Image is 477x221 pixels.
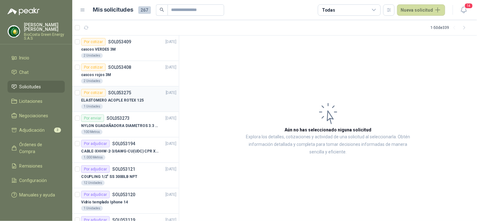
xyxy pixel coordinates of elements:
span: Adjudicación [19,127,45,134]
a: Por adjudicarSOL053120[DATE] Vidrio templado Iphone 141 Unidades [72,188,179,214]
span: 267 [138,6,151,14]
h3: Aún no has seleccionado niguna solicitud [285,126,372,133]
a: Por enviarSOL053273[DATE] NYLON GUADAÑADORA DIAMETROS 3.3 mm100 Metros [72,112,179,137]
a: Manuales y ayuda [8,189,65,201]
div: 12 Unidades [81,180,105,185]
div: 2 Unidades [81,79,103,84]
button: Nueva solicitud [397,4,445,16]
a: Por cotizarSOL053408[DATE] cascos rojos 3M2 Unidades [72,61,179,86]
a: Por adjudicarSOL053194[DATE] CABLE-XHHW-2-3/0AWG-CU(UDC) CPR XLPE FR1.000 Metros [72,137,179,163]
span: Negociaciones [19,112,48,119]
div: 1 - 50 de 339 [431,23,469,33]
div: Por adjudicar [81,140,110,147]
a: Negociaciones [8,110,65,122]
a: Remisiones [8,160,65,172]
p: CABLE-XHHW-2-3/0AWG-CU(UDC) CPR XLPE FR [81,148,159,154]
div: Por enviar [81,114,104,122]
p: [DATE] [166,90,176,96]
a: Configuración [8,174,65,186]
p: [DATE] [166,115,176,121]
p: SOL053120 [112,192,135,197]
p: SOL053121 [112,167,135,171]
span: Licitaciones [19,98,43,105]
div: 1 Unidades [81,206,103,211]
p: ELASTOMERO ACOPLE ROTEX 125 [81,97,144,103]
img: Company Logo [8,25,20,37]
span: Configuración [19,177,47,184]
span: Órdenes de Compra [19,141,59,155]
p: SOL053275 [108,91,131,95]
p: SOL053273 [107,116,130,120]
a: Adjudicación3 [8,124,65,136]
p: Vidrio templado Iphone 14 [81,199,128,205]
p: [DATE] [166,192,176,198]
a: Inicio [8,52,65,64]
a: Órdenes de Compra [8,139,65,157]
img: Logo peakr [8,8,40,15]
div: 1 Unidades [81,104,103,109]
p: [DATE] [166,141,176,147]
span: Inicio [19,54,30,61]
p: SOL053408 [108,65,131,69]
p: SOL053409 [108,40,131,44]
span: search [160,8,164,12]
div: 2 Unidades [81,53,103,58]
p: [PERSON_NAME] [PERSON_NAME] [24,23,65,31]
a: Por adjudicarSOL053121[DATE] COUPLING 1/2" SS 3000LB NPT12 Unidades [72,163,179,188]
div: Por adjudicar [81,165,110,173]
div: 1.000 Metros [81,155,105,160]
p: [DATE] [166,39,176,45]
p: SOL053194 [112,141,135,146]
div: Por cotizar [81,89,106,97]
span: 3 [54,128,61,133]
a: Por cotizarSOL053275[DATE] ELASTOMERO ACOPLE ROTEX 1251 Unidades [72,86,179,112]
p: Explora los detalles, cotizaciones y actividad de una solicitud al seleccionarla. Obtén informaci... [242,133,414,156]
div: Por adjudicar [81,191,110,198]
a: Solicitudes [8,81,65,93]
div: Por cotizar [81,64,106,71]
a: Licitaciones [8,95,65,107]
span: Solicitudes [19,83,41,90]
h1: Mis solicitudes [93,5,133,14]
p: [DATE] [166,64,176,70]
span: Manuales y ayuda [19,191,55,198]
div: Por cotizar [81,38,106,46]
div: 100 Metros [81,130,103,135]
span: 14 [464,3,473,9]
p: NYLON GUADAÑADORA DIAMETROS 3.3 mm [81,123,159,129]
p: BioCosta Green Energy S.A.S [24,33,65,40]
p: cascos rojos 3M [81,72,111,78]
span: Chat [19,69,29,76]
p: [DATE] [166,166,176,172]
a: Por cotizarSOL053409[DATE] cascos VERDES 3M2 Unidades [72,36,179,61]
button: 14 [458,4,469,16]
span: Remisiones [19,163,43,169]
p: COUPLING 1/2" SS 3000LB NPT [81,174,137,180]
p: cascos VERDES 3M [81,47,116,52]
a: Chat [8,66,65,78]
div: Todas [322,7,335,14]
